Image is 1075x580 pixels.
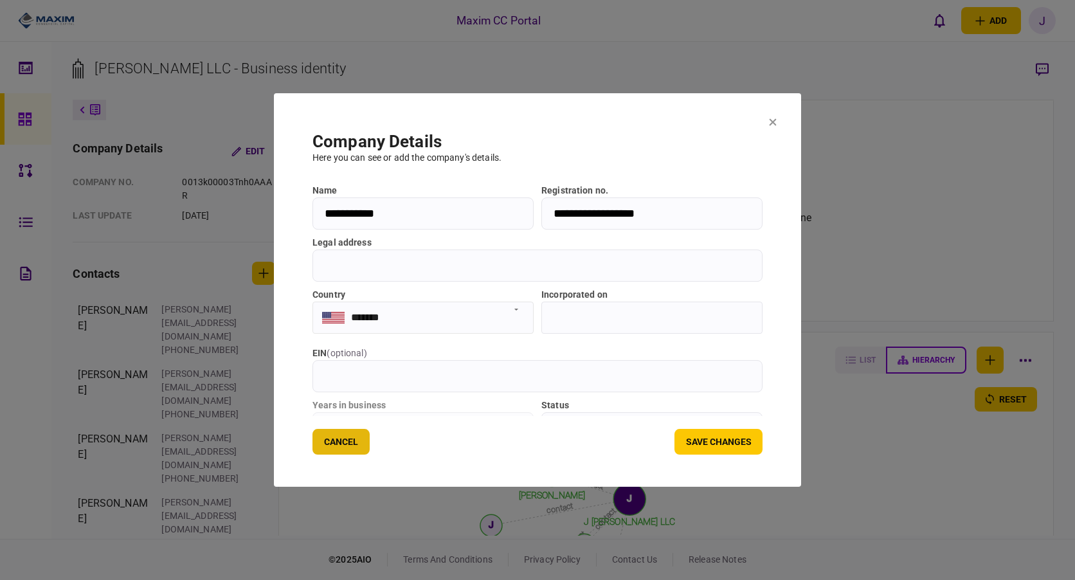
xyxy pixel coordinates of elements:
input: registration no. [541,197,763,230]
input: status [541,412,763,444]
button: Open [507,300,525,318]
label: registration no. [541,184,763,197]
input: years in business [312,412,534,444]
div: here you can see or add the company's details . [312,151,763,165]
input: Name [312,197,534,230]
button: Cancel [312,429,370,455]
label: Name [312,184,534,197]
img: us [322,312,345,323]
span: ( optional ) [327,348,366,358]
label: EIN [312,347,763,360]
button: Save changes [674,429,763,455]
input: Legal address [312,249,763,282]
div: incorporated on [541,288,763,302]
label: years in business [312,399,534,412]
label: status [541,399,763,412]
div: country [312,288,534,302]
label: Legal address [312,236,763,249]
input: EIN [312,360,763,392]
h1: company details [312,132,763,151]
